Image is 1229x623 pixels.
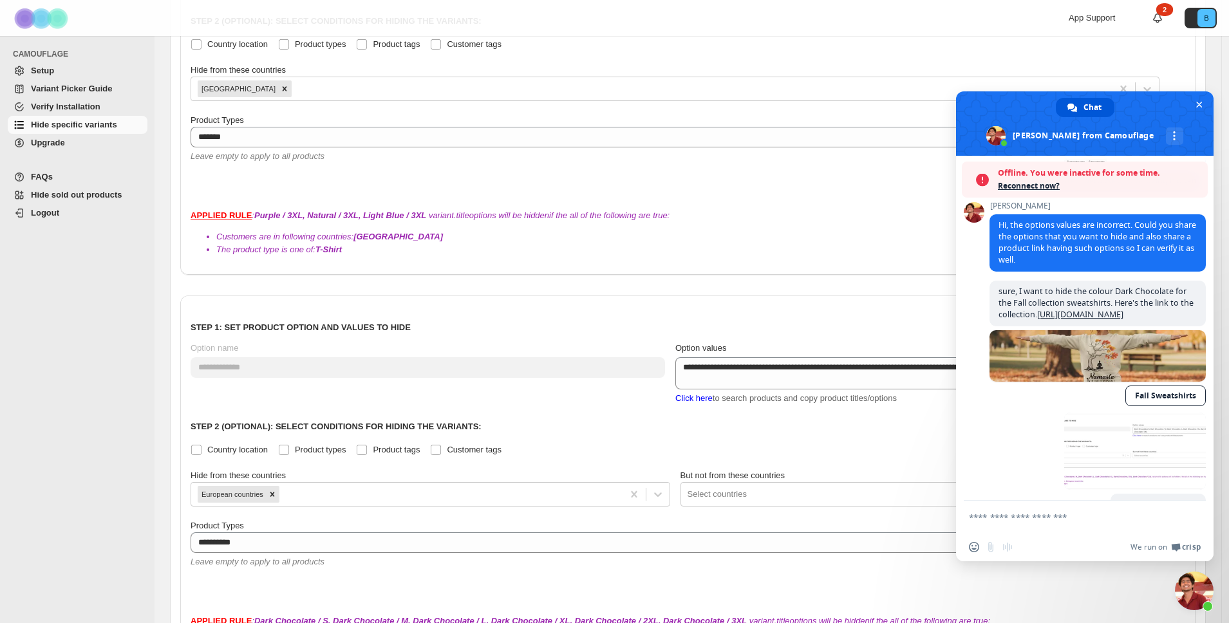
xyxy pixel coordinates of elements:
span: Leave empty to apply to all products [191,557,324,566]
span: Logout [31,208,59,218]
span: Chat [1084,98,1102,117]
span: Hide sold out products [31,190,122,200]
span: Close chat [1192,98,1206,111]
span: I've done it like this - [1120,499,1197,510]
span: Product Types [191,115,244,125]
span: Customers are in following countries: [216,232,443,241]
span: Variant Picker Guide [31,84,112,93]
span: Product types [295,39,346,49]
a: Hide sold out products [8,186,147,204]
span: Reconnect now? [998,180,1201,192]
a: FAQs [8,168,147,186]
textarea: Compose your message... [969,512,1172,523]
div: [GEOGRAPHIC_DATA] [198,80,277,97]
span: Insert an emoji [969,542,979,552]
div: : variant.title options will be hidden if the all of the following are true: [191,209,1185,256]
span: Country location [207,39,268,49]
div: Chat [1056,98,1114,117]
span: Product types [295,445,346,454]
a: Fall Sweatshirts [1125,386,1206,406]
a: Verify Installation [8,98,147,116]
strong: APPLIED RULE [191,210,252,220]
a: 2 [1151,12,1164,24]
b: Purple / 3XL, Natural / 3XL, Light Blue / 3XL [254,210,426,220]
p: Step 1: Set product option and values to hide [191,321,1185,334]
span: [PERSON_NAME] [990,201,1206,210]
div: European countries [198,486,265,503]
p: Step 2 (Optional): Select conditions for hiding the variants: [191,420,1185,433]
span: Hide from these countries [191,65,286,75]
span: Upgrade [31,138,65,147]
div: Close chat [1175,572,1214,610]
div: Remove European countries [265,486,279,503]
a: Variant Picker Guide [8,80,147,98]
a: Logout [8,204,147,222]
a: [URL][DOMAIN_NAME] [1037,309,1123,320]
a: We run onCrisp [1130,542,1201,552]
span: Country location [207,445,268,454]
span: FAQs [31,172,53,181]
span: Setup [31,66,54,75]
img: Camouflage [10,1,75,36]
text: B [1204,14,1208,22]
div: More channels [1166,127,1183,145]
a: Hide specific variants [8,116,147,134]
span: App Support [1069,13,1115,23]
div: Remove United Kingdom [277,80,292,97]
span: Verify Installation [31,102,100,111]
span: Product tags [373,445,420,454]
span: Hide from these countries [191,470,286,480]
b: T-Shirt [315,245,342,254]
span: Leave empty to apply to all products [191,151,324,161]
span: Product tags [373,39,420,49]
span: Click here [675,393,713,403]
span: Crisp [1182,542,1201,552]
span: Customer tags [447,445,502,454]
span: Hi, the options values are incorrect. Could you share the options that you want to hide and also ... [999,219,1196,265]
span: Avatar with initials B [1197,9,1215,27]
span: Option values [675,343,727,353]
span: Product Types [191,521,244,530]
span: CAMOUFLAGE [13,49,148,59]
span: But not from these countries [680,470,785,480]
div: 2 [1156,3,1173,16]
span: Offline. You were inactive for some time. [998,167,1201,180]
b: [GEOGRAPHIC_DATA] [353,232,443,241]
span: Customer tags [447,39,502,49]
a: Upgrade [8,134,147,152]
span: We run on [1130,542,1167,552]
span: The product type is one of: [216,245,342,254]
span: Hide specific variants [31,120,117,129]
span: to search products and copy product titles/options [675,393,897,403]
span: sure, I want to hide the colour Dark Chocolate for the Fall collection sweatshirts. Here's the li... [999,286,1194,320]
a: Setup [8,62,147,80]
span: Option name [191,343,238,353]
button: Avatar with initials B [1185,8,1217,28]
